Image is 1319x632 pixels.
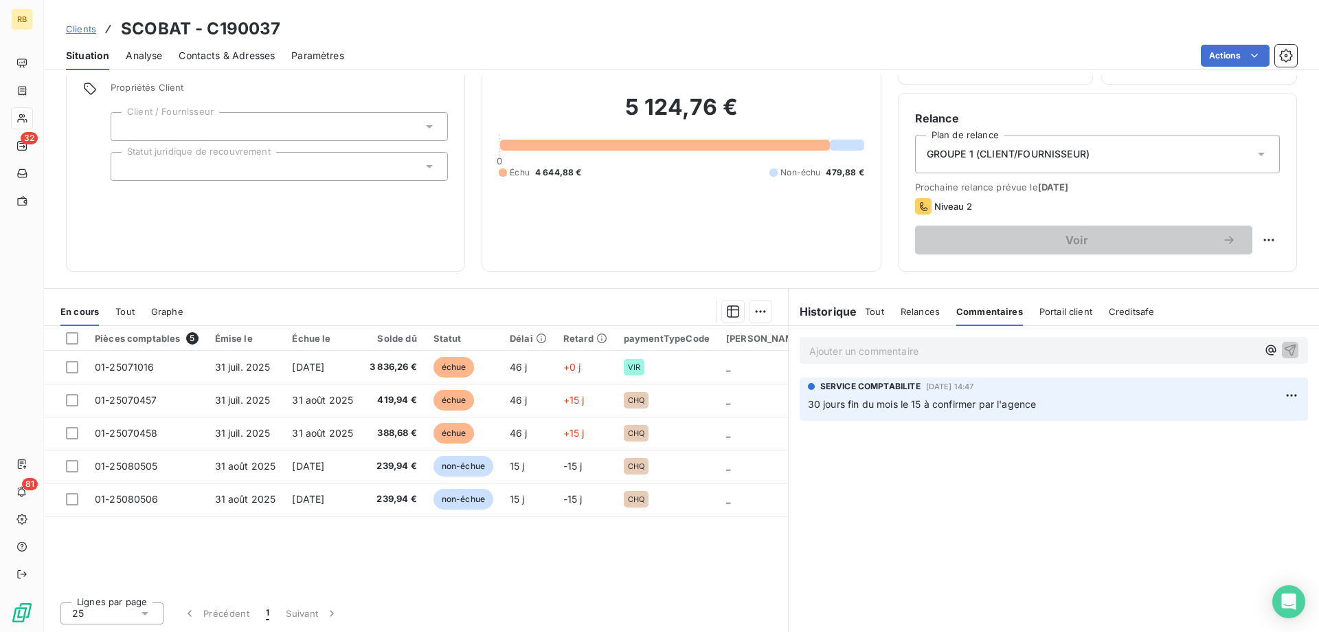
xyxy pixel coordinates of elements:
span: -15 j [563,460,583,472]
span: 81 [22,478,38,490]
span: +15 j [563,394,585,406]
span: +15 j [563,427,585,439]
span: VIR [628,363,640,371]
span: _ [726,493,730,505]
span: 31 août 2025 [292,394,353,406]
span: 31 août 2025 [292,427,353,439]
span: 01-25071016 [95,361,155,373]
span: Paramètres [291,49,344,63]
span: 31 juil. 2025 [215,427,271,439]
span: Relances [901,306,940,317]
span: Tout [865,306,884,317]
span: [DATE] [292,493,324,505]
span: Contacts & Adresses [179,49,275,63]
span: GROUPE 1 (CLIENT/FOURNISSEUR) [927,147,1090,161]
span: Analyse [126,49,162,63]
div: Pièces comptables [95,332,199,345]
span: 31 juil. 2025 [215,361,271,373]
span: Situation [66,49,109,63]
span: CHQ [628,495,644,503]
button: Précédent [174,599,258,628]
span: 46 j [510,427,528,439]
span: CHQ [628,429,644,437]
div: Statut [433,333,493,344]
img: Logo LeanPay [11,602,33,624]
span: échue [433,423,475,444]
span: _ [726,361,730,373]
span: 5 [186,332,199,345]
h2: 5 124,76 € [499,94,864,135]
span: 0 [497,155,502,166]
span: [DATE] [292,460,324,472]
div: RB [11,8,33,30]
span: Clients [66,23,96,34]
div: Échue le [292,333,353,344]
span: Portail client [1039,306,1092,317]
span: 239,94 € [370,459,417,473]
span: 25 [72,607,84,620]
span: [DATE] [292,361,324,373]
div: Retard [563,333,607,344]
span: CHQ [628,462,644,470]
span: +0 j [563,361,581,373]
input: Ajouter une valeur [122,160,133,173]
div: paymentTypeCode [624,333,710,344]
span: 3 836,26 € [370,360,417,374]
span: Non-échu [780,166,820,179]
span: 388,68 € [370,426,417,440]
span: 01-25080506 [95,493,159,505]
span: 30 jours fin du mois le 15 à confirmer par l'agence [808,398,1037,410]
span: 01-25070457 [95,394,157,406]
span: 31 juil. 2025 [215,394,271,406]
button: Actions [1201,45,1270,67]
span: non-échue [433,489,493,510]
span: 32 [21,132,38,144]
span: 46 j [510,394,528,406]
span: 01-25080505 [95,460,158,472]
span: échue [433,357,475,378]
span: 4 644,88 € [535,166,582,179]
span: _ [726,394,730,406]
div: Solde dû [370,333,417,344]
span: _ [726,427,730,439]
span: Graphe [151,306,183,317]
span: Creditsafe [1109,306,1155,317]
span: -15 j [563,493,583,505]
div: [PERSON_NAME] [726,333,803,344]
div: Émise le [215,333,276,344]
h6: Relance [915,110,1280,127]
h6: Historique [789,303,857,320]
button: Suivant [278,599,347,628]
span: Propriétés Client [111,82,448,101]
span: Échu [510,166,530,179]
a: Clients [66,22,96,36]
span: [DATE] 14:47 [926,382,974,391]
span: échue [433,390,475,411]
button: Voir [915,226,1252,254]
span: Commentaires [956,306,1023,317]
span: SERVICE COMPTABILITE [820,380,921,393]
input: Ajouter une valeur [122,120,133,133]
span: 479,88 € [826,166,864,179]
span: Niveau 2 [934,201,972,212]
span: Tout [115,306,135,317]
span: 239,94 € [370,492,417,506]
div: Open Intercom Messenger [1272,585,1305,618]
span: En cours [60,306,99,317]
span: 419,94 € [370,393,417,407]
span: 15 j [510,460,525,472]
span: 01-25070458 [95,427,158,439]
span: 46 j [510,361,528,373]
span: [DATE] [1038,182,1069,193]
span: CHQ [628,396,644,404]
span: non-échue [433,456,493,477]
span: 31 août 2025 [215,493,276,505]
span: 1 [266,607,269,620]
div: Délai [510,333,547,344]
span: 15 j [510,493,525,505]
h3: SCOBAT - C190037 [121,17,280,41]
span: Prochaine relance prévue le [915,182,1280,193]
span: 31 août 2025 [215,460,276,472]
span: _ [726,460,730,472]
span: Voir [932,235,1222,246]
